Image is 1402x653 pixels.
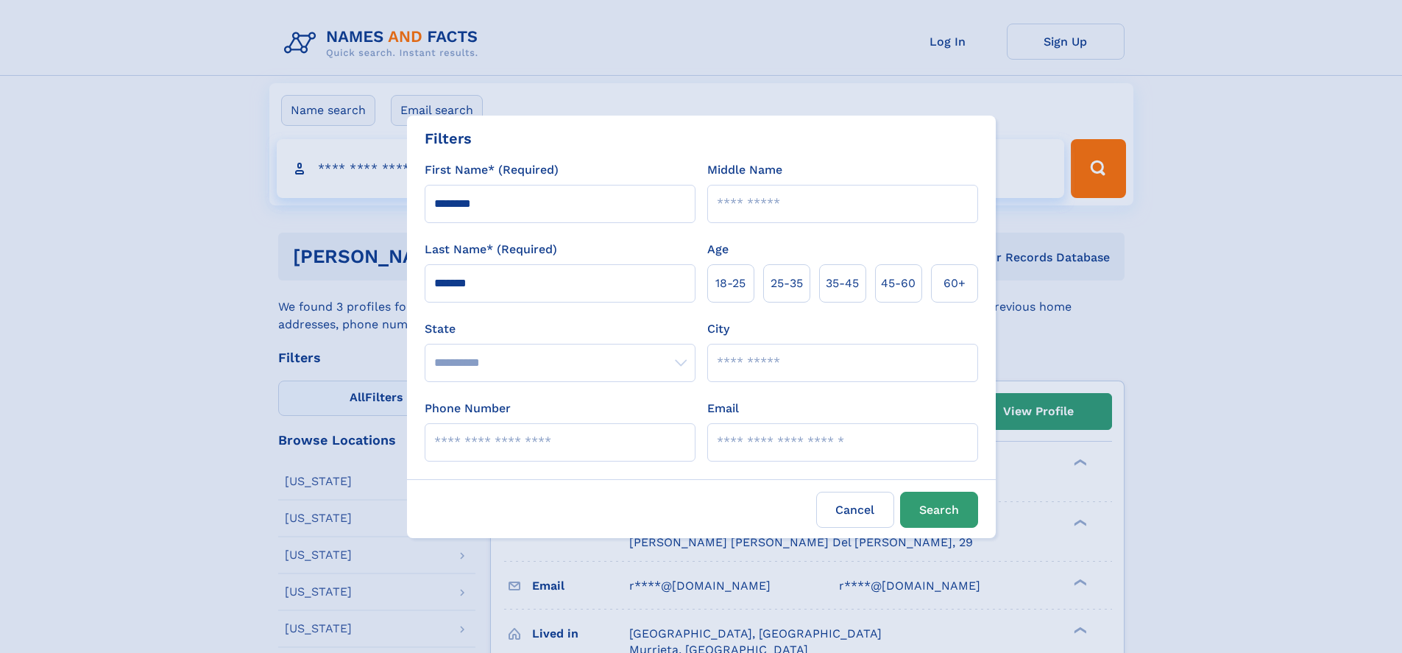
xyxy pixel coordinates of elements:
div: Filters [425,127,472,149]
span: 25‑35 [771,275,803,292]
label: State [425,320,695,338]
span: 60+ [943,275,966,292]
label: Phone Number [425,400,511,417]
label: Last Name* (Required) [425,241,557,258]
button: Search [900,492,978,528]
span: 35‑45 [826,275,859,292]
label: First Name* (Required) [425,161,559,179]
label: Middle Name [707,161,782,179]
label: Email [707,400,739,417]
label: Age [707,241,729,258]
span: 18‑25 [715,275,746,292]
label: City [707,320,729,338]
span: 45‑60 [881,275,916,292]
label: Cancel [816,492,894,528]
